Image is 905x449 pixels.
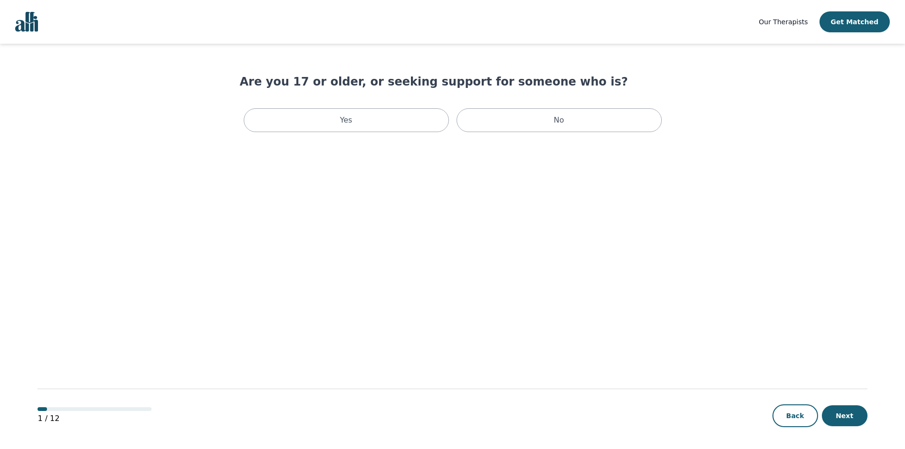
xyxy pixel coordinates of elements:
button: Next [822,405,867,426]
span: Our Therapists [759,18,808,26]
button: Get Matched [819,11,890,32]
img: alli logo [15,12,38,32]
h1: Are you 17 or older, or seeking support for someone who is? [240,74,666,89]
p: Yes [340,115,352,126]
a: Our Therapists [759,16,808,28]
p: 1 / 12 [38,413,152,424]
p: No [554,115,564,126]
button: Back [772,404,818,427]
